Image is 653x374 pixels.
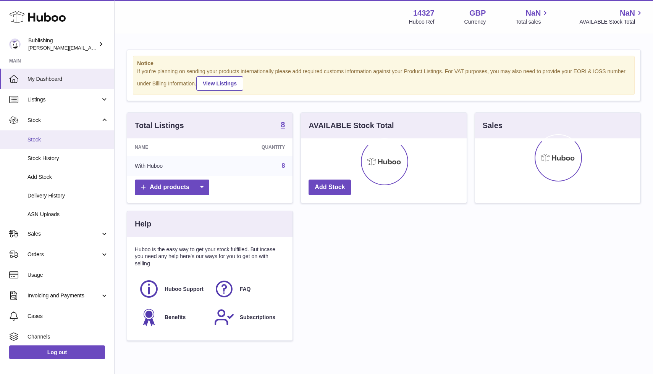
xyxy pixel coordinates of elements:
[27,192,108,199] span: Delivery History
[165,286,204,293] span: Huboo Support
[27,271,108,279] span: Usage
[309,180,351,195] a: Add Stock
[579,8,644,26] a: NaN AVAILABLE Stock Total
[135,120,184,131] h3: Total Listings
[240,286,251,293] span: FAQ
[214,307,281,327] a: Subscriptions
[28,45,153,51] span: [PERSON_NAME][EMAIL_ADDRESS][DOMAIN_NAME]
[137,68,630,91] div: If you're planning on sending your products internationally please add required customs informati...
[9,39,21,50] img: hamza@bublishing.com
[483,120,503,131] h3: Sales
[27,251,100,258] span: Orders
[27,313,108,320] span: Cases
[135,180,209,195] a: Add products
[27,75,108,83] span: My Dashboard
[516,18,550,26] span: Total sales
[27,173,108,181] span: Add Stock
[469,8,486,18] strong: GBP
[281,121,285,128] strong: 8
[309,120,394,131] h3: AVAILABLE Stock Total
[281,121,285,130] a: 8
[28,37,97,51] div: Bublishing
[516,8,550,26] a: NaN Total sales
[413,8,435,18] strong: 14327
[215,138,293,156] th: Quantity
[137,60,630,67] strong: Notice
[165,314,186,321] span: Benefits
[27,117,100,124] span: Stock
[214,279,281,299] a: FAQ
[9,345,105,359] a: Log out
[464,18,486,26] div: Currency
[27,96,100,103] span: Listings
[27,292,100,299] span: Invoicing and Payments
[27,136,108,143] span: Stock
[127,156,215,176] td: With Huboo
[27,333,108,340] span: Channels
[127,138,215,156] th: Name
[620,8,635,18] span: NaN
[135,219,151,229] h3: Help
[139,279,206,299] a: Huboo Support
[27,211,108,218] span: ASN Uploads
[27,155,108,162] span: Stock History
[281,162,285,169] a: 8
[409,18,435,26] div: Huboo Ref
[525,8,541,18] span: NaN
[240,314,275,321] span: Subscriptions
[135,246,285,268] p: Huboo is the easy way to get your stock fulfilled. But incase you need any help here's our ways f...
[579,18,644,26] span: AVAILABLE Stock Total
[139,307,206,327] a: Benefits
[27,230,100,238] span: Sales
[196,76,243,91] a: View Listings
